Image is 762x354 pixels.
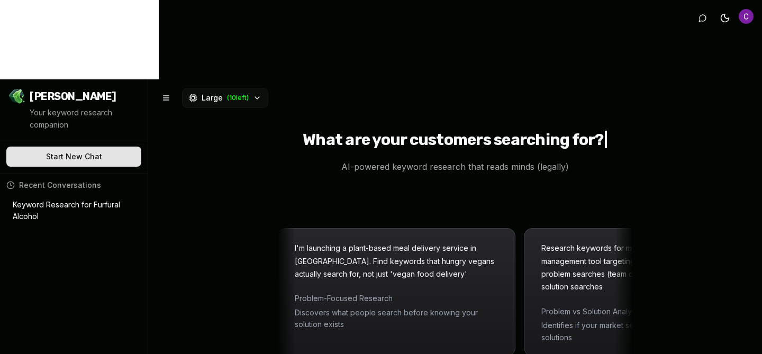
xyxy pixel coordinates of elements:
[30,107,139,131] p: Your keyword research companion
[333,160,577,174] p: AI-powered keyword research that reads minds (legally)
[8,88,25,105] img: Jello SEO Logo
[13,199,120,223] p: Keyword Research for Furfural Alcohol
[302,307,505,331] span: Discovers what people search before knowing your solution exists
[30,89,116,104] span: [PERSON_NAME]
[302,293,505,304] span: Problem-Focused Research
[182,88,268,108] button: Large(10left)
[46,151,102,162] span: Start New Chat
[739,9,754,24] img: Chemtrade Asia Administrator
[227,94,249,102] span: ( 10 left)
[6,195,141,228] button: Keyword Research for Furfural Alcohol
[604,130,607,149] span: |
[302,243,502,278] span: I'm launching a plant-based meal delivery service in [GEOGRAPHIC_DATA]. Find keywords that hungry...
[549,320,752,343] span: Identifies if your market searches for problems or solutions
[739,9,754,24] button: Open user button
[6,147,141,167] button: Start New Chat
[549,306,752,317] span: Problem vs Solution Analysis
[303,130,607,151] h1: What are your customers searching for?
[202,93,223,103] span: Large
[19,180,101,190] span: Recent Conversations
[549,243,746,291] span: Research keywords for my new SAAS project management tool targeting remote teams. Show me both pr...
